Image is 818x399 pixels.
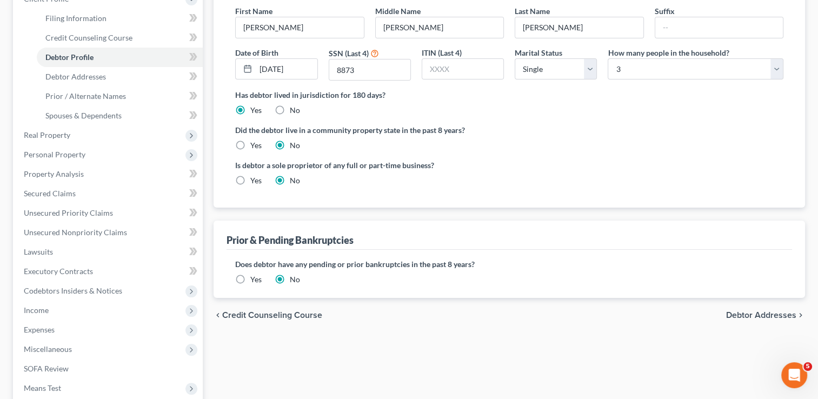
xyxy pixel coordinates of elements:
[45,72,106,81] span: Debtor Addresses
[24,286,122,295] span: Codebtors Insiders & Notices
[235,89,783,101] label: Has debtor lived in jurisdiction for 180 days?
[796,311,805,320] i: chevron_right
[290,140,300,151] label: No
[235,258,783,270] label: Does debtor have any pending or prior bankruptcies in the past 8 years?
[15,262,203,281] a: Executory Contracts
[236,17,363,38] input: --
[24,305,49,315] span: Income
[655,5,675,17] label: Suffix
[37,106,203,125] a: Spouses & Dependents
[329,59,410,80] input: XXXX
[608,47,729,58] label: How many people in the household?
[15,359,203,378] a: SOFA Review
[24,169,84,178] span: Property Analysis
[726,311,796,320] span: Debtor Addresses
[15,223,203,242] a: Unsecured Nonpriority Claims
[250,175,262,186] label: Yes
[15,203,203,223] a: Unsecured Priority Claims
[24,150,85,159] span: Personal Property
[222,311,322,320] span: Credit Counseling Course
[515,47,562,58] label: Marital Status
[375,5,421,17] label: Middle Name
[24,189,76,198] span: Secured Claims
[214,311,322,320] button: chevron_left Credit Counseling Course
[329,48,369,59] label: SSN (Last 4)
[235,124,783,136] label: Did the debtor live in a community property state in the past 8 years?
[290,274,300,285] label: No
[726,311,805,320] button: Debtor Addresses chevron_right
[376,17,503,38] input: M.I
[15,242,203,262] a: Lawsuits
[781,362,807,388] iframe: Intercom live chat
[45,52,94,62] span: Debtor Profile
[37,28,203,48] a: Credit Counseling Course
[45,111,122,120] span: Spouses & Dependents
[24,344,72,354] span: Miscellaneous
[15,164,203,184] a: Property Analysis
[24,364,69,373] span: SOFA Review
[250,274,262,285] label: Yes
[235,47,278,58] label: Date of Birth
[422,47,462,58] label: ITIN (Last 4)
[515,5,550,17] label: Last Name
[37,87,203,106] a: Prior / Alternate Names
[515,17,643,38] input: --
[803,362,812,371] span: 5
[24,130,70,139] span: Real Property
[45,33,132,42] span: Credit Counseling Course
[24,267,93,276] span: Executory Contracts
[37,48,203,67] a: Debtor Profile
[45,14,107,23] span: Filing Information
[24,383,61,393] span: Means Test
[256,59,317,79] input: MM/DD/YYYY
[250,105,262,116] label: Yes
[37,67,203,87] a: Debtor Addresses
[290,175,300,186] label: No
[24,208,113,217] span: Unsecured Priority Claims
[24,325,55,334] span: Expenses
[15,184,203,203] a: Secured Claims
[250,140,262,151] label: Yes
[45,91,126,101] span: Prior / Alternate Names
[214,311,222,320] i: chevron_left
[235,5,272,17] label: First Name
[422,59,503,79] input: XXXX
[227,234,354,247] div: Prior & Pending Bankruptcies
[290,105,300,116] label: No
[235,159,504,171] label: Is debtor a sole proprietor of any full or part-time business?
[37,9,203,28] a: Filing Information
[24,228,127,237] span: Unsecured Nonpriority Claims
[655,17,783,38] input: --
[24,247,53,256] span: Lawsuits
